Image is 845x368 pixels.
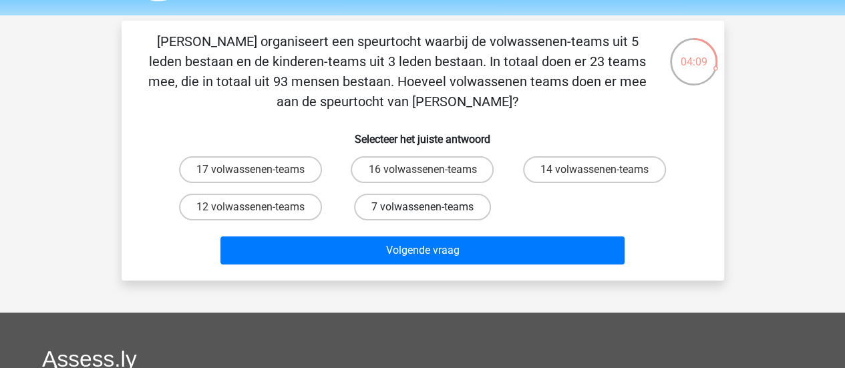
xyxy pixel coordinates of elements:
[523,156,666,183] label: 14 volwassenen-teams
[143,31,653,112] p: [PERSON_NAME] organiseert een speurtocht waarbij de volwassenen-teams uit 5 leden bestaan en de k...
[220,236,625,264] button: Volgende vraag
[669,37,719,70] div: 04:09
[143,122,703,146] h6: Selecteer het juiste antwoord
[354,194,491,220] label: 7 volwassenen-teams
[351,156,494,183] label: 16 volwassenen-teams
[179,156,322,183] label: 17 volwassenen-teams
[179,194,322,220] label: 12 volwassenen-teams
